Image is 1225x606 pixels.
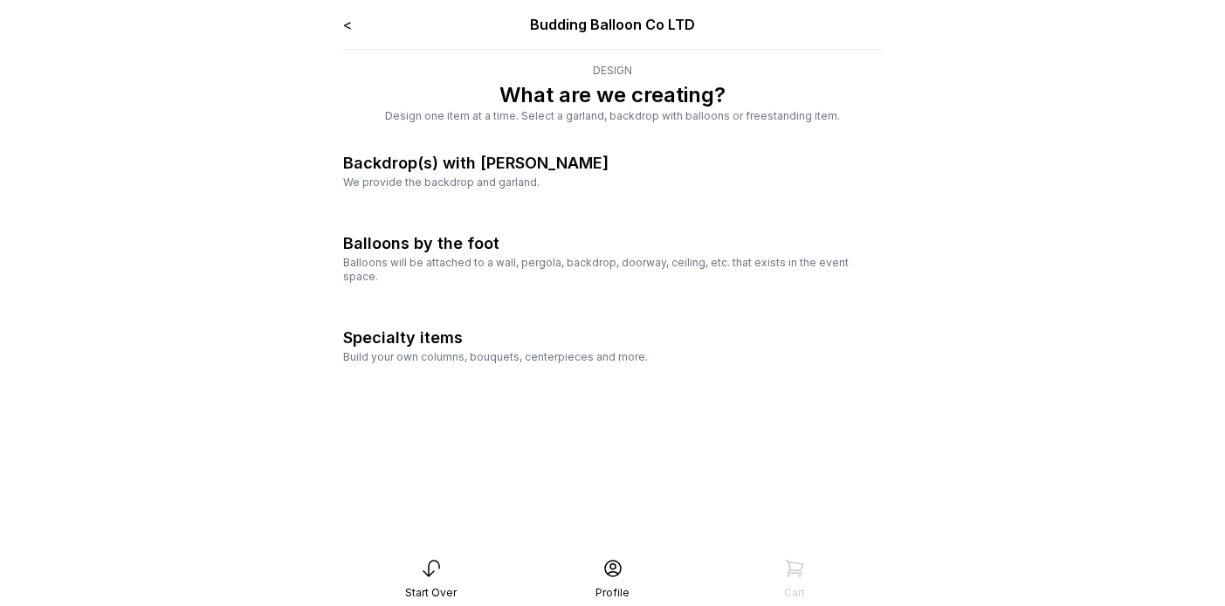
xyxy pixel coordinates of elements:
[343,256,883,284] div: Balloons will be attached to a wall, pergola, backdrop, doorway, ceiling, etc. that exists in the...
[343,64,883,78] div: Design
[343,109,883,123] div: Design one item at a time. Select a garland, backdrop with balloons or freestanding item.
[405,586,457,600] div: Start Over
[343,81,883,109] p: What are we creating?
[343,326,463,350] div: Specialty items
[343,231,499,256] div: Balloons by the foot
[595,586,630,600] div: Profile
[343,350,883,364] div: Build your own columns, bouquets, centerpieces and more.
[784,586,805,600] div: Cart
[343,176,883,189] div: We provide the backdrop and garland.
[451,14,774,35] div: Budding Balloon Co LTD
[343,16,352,33] a: <
[343,151,609,176] div: Backdrop(s) with [PERSON_NAME]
